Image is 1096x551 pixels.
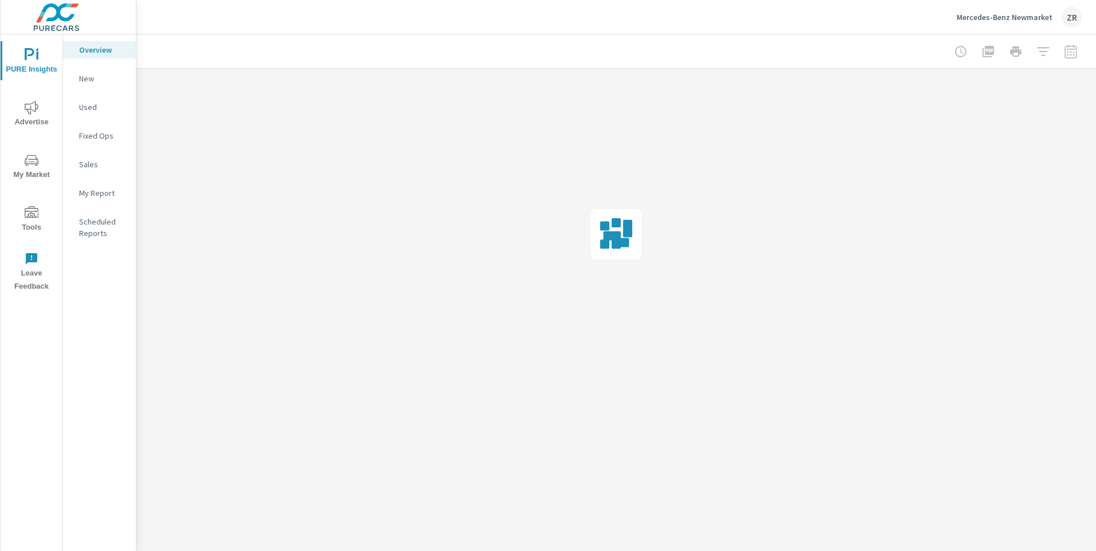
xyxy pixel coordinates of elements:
div: New [63,70,136,87]
p: Used [79,101,127,113]
span: Advertise [4,101,59,129]
p: Scheduled Reports [79,216,127,239]
p: Fixed Ops [79,130,127,141]
p: New [79,73,127,84]
p: Overview [79,44,127,56]
span: Tools [4,206,59,234]
div: Fixed Ops [63,127,136,144]
p: Mercedes-Benz Newmarket [957,12,1052,22]
p: Sales [79,159,127,170]
div: My Report [63,184,136,202]
div: Overview [63,41,136,58]
div: ZR [1062,7,1082,27]
span: PURE Insights [4,48,59,76]
span: Leave Feedback [4,252,59,293]
div: nav menu [1,34,62,298]
div: Used [63,99,136,116]
div: Scheduled Reports [63,213,136,242]
span: My Market [4,154,59,182]
div: Sales [63,156,136,173]
p: My Report [79,187,127,199]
